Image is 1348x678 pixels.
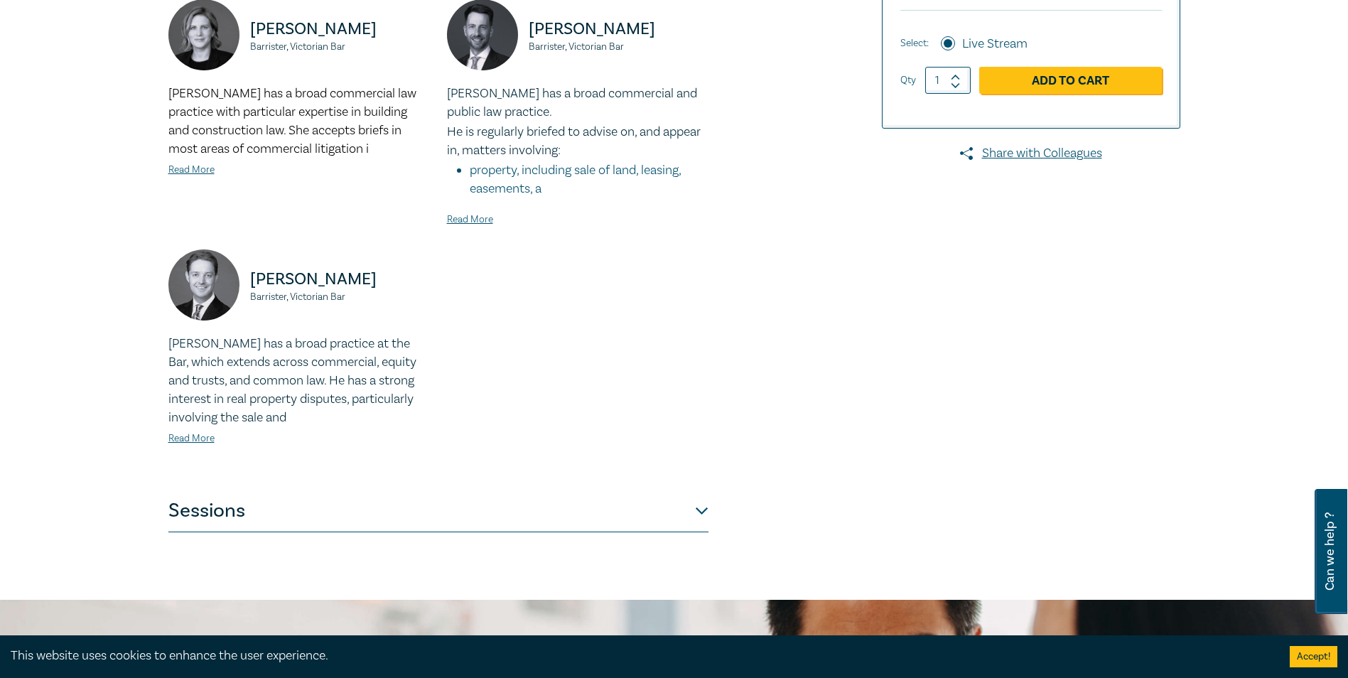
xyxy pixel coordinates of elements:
[250,292,430,302] small: Barrister, Victorian Bar
[925,67,971,94] input: 1
[900,72,916,88] label: Qty
[168,490,708,532] button: Sessions
[1290,646,1337,667] button: Accept cookies
[168,163,215,176] a: Read More
[1323,497,1337,606] span: Can we help ?
[447,213,493,226] a: Read More
[168,335,430,427] p: [PERSON_NAME] has a broad practice at the Bar, which extends across commercial, equity and trusts...
[900,36,929,51] span: Select:
[962,35,1028,53] label: Live Stream
[168,432,215,445] a: Read More
[250,268,430,291] p: [PERSON_NAME]
[250,18,430,41] p: [PERSON_NAME]
[168,85,416,157] span: [PERSON_NAME] has a broad commercial law practice with particular expertise in building and const...
[447,123,708,160] p: He is regularly briefed to advise on, and appear in, matters involving:
[250,42,430,52] small: Barrister, Victorian Bar
[882,144,1180,163] a: Share with Colleagues
[529,42,708,52] small: Barrister, Victorian Bar
[11,647,1268,665] div: This website uses cookies to enhance the user experience.
[979,67,1162,94] a: Add to Cart
[470,161,708,198] li: property, including sale of land, leasing, easements, a
[447,85,708,122] p: [PERSON_NAME] has a broad commercial and public law practice.
[529,18,708,41] p: [PERSON_NAME]
[168,249,239,321] img: https://s3.ap-southeast-2.amazonaws.com/leo-cussen-store-production-content/Contacts/Mitchell%20K...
